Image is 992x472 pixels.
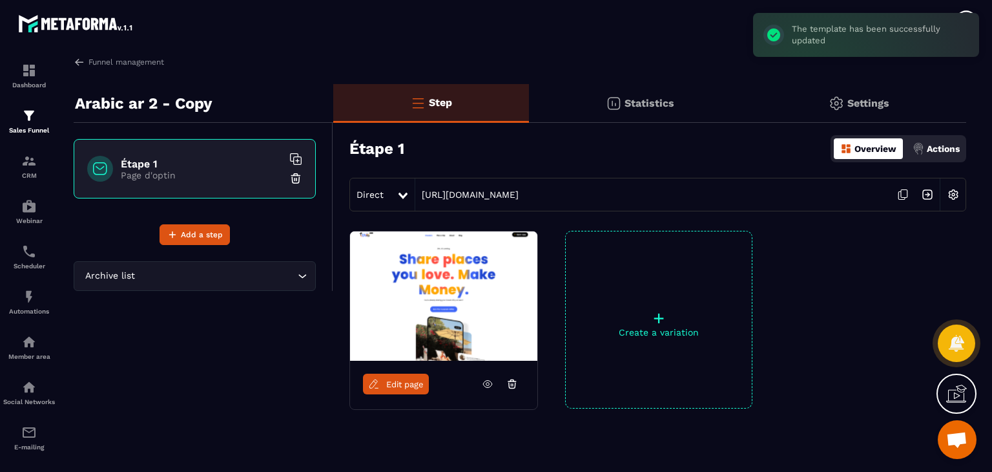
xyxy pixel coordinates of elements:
[3,279,55,325] a: automationsautomationsAutomations
[3,144,55,189] a: formationformationCRM
[138,269,294,283] input: Search for option
[606,96,621,111] img: stats.20deebd0.svg
[913,143,924,155] img: actions.d6e523a2.png
[363,374,429,394] a: Edit page
[21,289,37,305] img: automations
[3,127,55,134] p: Sales Funnel
[356,189,384,200] span: Direct
[3,325,55,370] a: automationsautomationsMember area
[915,182,940,207] img: arrow-next.bcc2205e.svg
[74,261,316,291] div: Search for option
[3,308,55,315] p: Automations
[938,420,976,459] a: Open chat
[566,327,752,338] p: Create a variation
[3,370,55,415] a: social-networksocial-networkSocial Networks
[927,144,960,154] p: Actions
[21,153,37,169] img: formation
[3,398,55,405] p: Social Networks
[3,263,55,270] p: Scheduler
[847,97,889,109] p: Settings
[21,244,37,259] img: scheduler
[350,231,537,361] img: image
[21,334,37,350] img: automations
[21,198,37,214] img: automations
[429,96,452,109] p: Step
[121,170,282,180] p: Page d'optin
[386,380,424,389] span: Edit page
[840,143,852,155] img: dashboard-orange.40269519.svg
[21,425,37,440] img: email
[74,56,164,68] a: Funnel management
[3,53,55,98] a: formationformationDashboard
[3,353,55,360] p: Member area
[82,269,138,283] span: Archive list
[21,380,37,395] img: social-network
[74,56,85,68] img: arrow
[625,97,674,109] p: Statistics
[75,91,212,116] p: Arabic ar 2 - Copy
[3,189,55,234] a: automationsautomationsWebinar
[181,228,223,241] span: Add a step
[18,12,134,35] img: logo
[415,189,519,200] a: [URL][DOMAIN_NAME]
[160,224,230,245] button: Add a step
[3,98,55,144] a: formationformationSales Funnel
[21,63,37,78] img: formation
[21,108,37,123] img: formation
[3,81,55,89] p: Dashboard
[941,182,966,207] img: setting-w.858f3a88.svg
[854,144,896,154] p: Overview
[289,172,302,185] img: trash
[410,95,426,111] img: bars-o.4a397970.svg
[3,444,55,451] p: E-mailing
[566,309,752,327] p: +
[829,96,844,111] img: setting-gr.5f69749f.svg
[349,140,404,158] h3: Étape 1
[3,415,55,460] a: emailemailE-mailing
[3,217,55,224] p: Webinar
[3,172,55,179] p: CRM
[3,234,55,279] a: schedulerschedulerScheduler
[121,158,282,170] h6: Étape 1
